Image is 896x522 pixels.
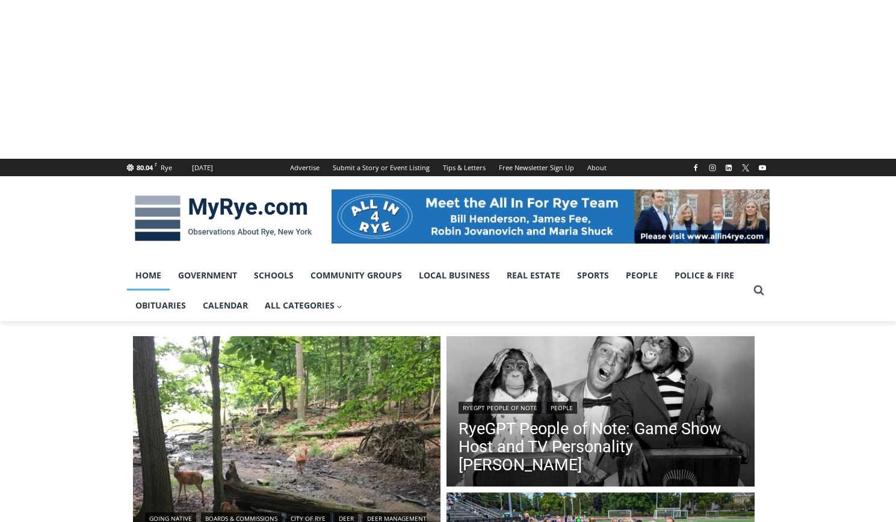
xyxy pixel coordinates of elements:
[459,420,743,474] a: RyeGPT People of Note: Game Show Host and TV Personality [PERSON_NAME]
[265,299,343,312] span: All Categories
[326,159,436,176] a: Submit a Story or Event Listing
[446,336,755,490] img: (PHOTO: Publicity photo of Garry Moore with his guests, the Marquis Chimps, from The Garry Moore ...
[283,159,613,176] nav: Secondary Navigation
[459,402,542,414] a: RyeGPT People of Note
[127,187,320,250] img: MyRye.com
[546,402,577,414] a: People
[738,161,753,175] a: X
[332,189,770,244] img: All in for Rye
[705,161,720,175] a: Instagram
[194,290,256,321] a: Calendar
[459,399,743,414] div: |
[192,162,213,173] div: [DATE]
[688,161,703,175] a: Facebook
[581,159,613,176] a: About
[256,290,351,321] a: All Categories
[492,159,581,176] a: Free Newsletter Sign Up
[161,162,172,173] div: Rye
[748,280,770,301] button: View Search Form
[436,159,492,176] a: Tips & Letters
[170,260,246,290] a: Government
[302,260,410,290] a: Community Groups
[721,161,736,175] a: Linkedin
[127,290,194,321] a: Obituaries
[666,260,743,290] a: Police & Fire
[127,260,748,321] nav: Primary Navigation
[283,159,326,176] a: Advertise
[127,260,170,290] a: Home
[569,260,617,290] a: Sports
[617,260,666,290] a: People
[246,260,302,290] a: Schools
[498,260,569,290] a: Real Estate
[446,336,755,490] a: Read More RyeGPT People of Note: Game Show Host and TV Personality Garry Moore
[755,161,770,175] a: YouTube
[410,260,498,290] a: Local Business
[137,163,153,172] span: 80.04
[155,161,157,168] span: F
